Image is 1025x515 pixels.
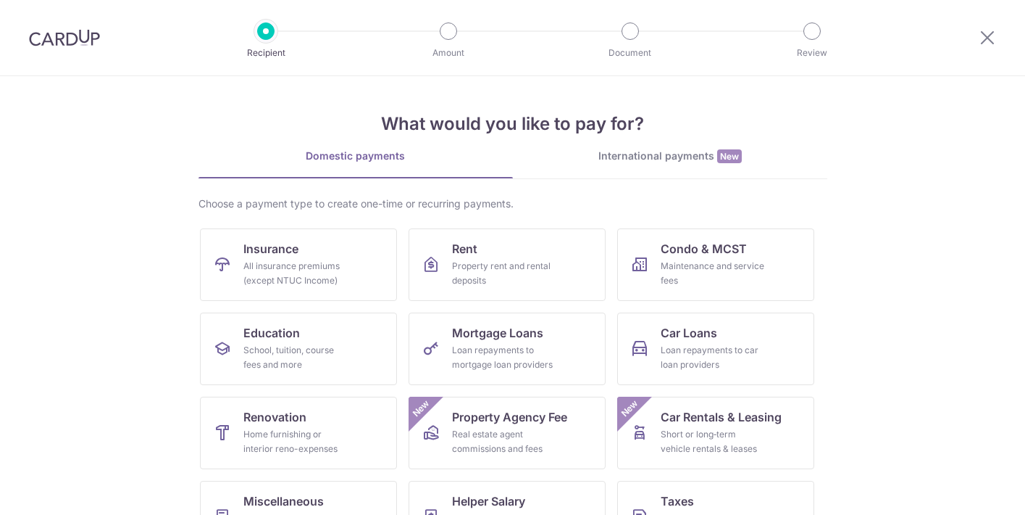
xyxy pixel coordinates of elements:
[243,493,324,510] span: Miscellaneous
[617,397,814,469] a: Car Rentals & LeasingShort or long‑term vehicle rentals & leasesNew
[452,427,556,456] div: Real estate agent commissions and fees
[198,197,827,211] div: Choose a payment type to create one-time or recurring payments.
[577,46,684,60] p: Document
[661,493,694,510] span: Taxes
[200,313,397,385] a: EducationSchool, tuition, course fees and more
[198,149,513,163] div: Domestic payments
[661,343,765,372] div: Loan repayments to car loan providers
[409,228,606,301] a: RentProperty rent and rental deposits
[200,397,397,469] a: RenovationHome furnishing or interior reno-expenses
[452,259,556,288] div: Property rent and rental deposits
[452,324,543,342] span: Mortgage Loans
[243,240,298,257] span: Insurance
[617,228,814,301] a: Condo & MCSTMaintenance and service fees
[513,149,827,164] div: International payments
[212,46,319,60] p: Recipient
[409,397,606,469] a: Property Agency FeeReal estate agent commissions and feesNew
[243,259,348,288] div: All insurance premiums (except NTUC Income)
[617,313,814,385] a: Car LoansLoan repayments to car loan providers
[243,343,348,372] div: School, tuition, course fees and more
[661,408,782,426] span: Car Rentals & Leasing
[29,29,100,46] img: CardUp
[198,111,827,137] h4: What would you like to pay for?
[452,493,525,510] span: Helper Salary
[717,149,742,163] span: New
[409,397,432,421] span: New
[452,240,477,257] span: Rent
[452,408,567,426] span: Property Agency Fee
[243,324,300,342] span: Education
[395,46,502,60] p: Amount
[661,240,747,257] span: Condo & MCST
[661,259,765,288] div: Maintenance and service fees
[243,408,306,426] span: Renovation
[617,397,641,421] span: New
[758,46,866,60] p: Review
[661,324,717,342] span: Car Loans
[661,427,765,456] div: Short or long‑term vehicle rentals & leases
[452,343,556,372] div: Loan repayments to mortgage loan providers
[200,228,397,301] a: InsuranceAll insurance premiums (except NTUC Income)
[243,427,348,456] div: Home furnishing or interior reno-expenses
[409,313,606,385] a: Mortgage LoansLoan repayments to mortgage loan providers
